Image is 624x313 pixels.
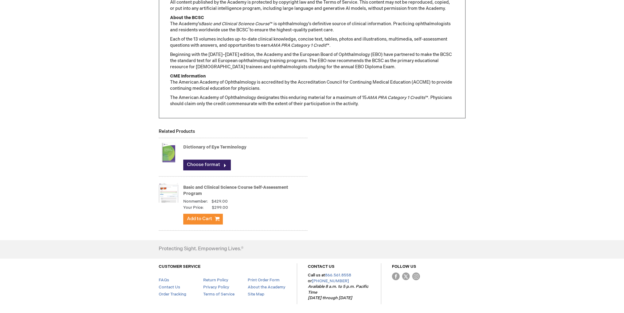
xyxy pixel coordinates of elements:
[203,285,229,290] a: Privacy Policy
[159,140,178,165] img: Dictionary of Eye Terminology
[159,264,200,269] a: CUSTOMER SERVICE
[170,52,454,70] p: Beginning with the [DATE]–[DATE] edition, the Academy and the European Board of Ophthalmology (EB...
[412,272,420,280] img: instagram
[203,278,228,283] a: Return Policy
[170,15,454,33] p: The Academy’s ™ is ophthalmology’s definitive source of clinical information. Practicing ophthalm...
[392,272,400,280] img: Facebook
[247,292,264,297] a: Site Map
[159,278,169,283] a: FAQs
[187,216,212,222] span: Add to Cart
[270,43,326,48] em: AMA PRA Category 1 Credit
[325,273,351,278] a: 866.561.8558
[159,292,186,297] a: Order Tracking
[183,205,204,211] strong: Your Price:
[402,272,410,280] img: Twitter
[170,36,454,49] p: Each of the 13 volumes includes up-to-date clinical knowledge, concise text, tables, photos and i...
[159,246,243,252] h4: Protecting Sight. Empowering Lives.®
[183,185,288,196] a: Basic and Clinical Science Course Self-Assessment Program
[159,129,195,134] strong: Related Products
[203,292,234,297] a: Terms of Service
[392,264,416,269] a: FOLLOW US
[247,278,279,283] a: Print Order Form
[308,264,335,269] a: CONTACT US
[183,145,246,150] a: Dictionary of Eye Terminology
[248,27,250,31] sup: ®
[159,285,180,290] a: Contact Us
[247,285,285,290] a: About the Academy
[205,205,228,211] span: $299.00
[211,199,228,204] span: $429.00
[183,160,231,170] a: Choose format
[367,95,425,100] em: AMA PRA Category 1 Credits
[159,180,178,205] img: Basic and Clinical Science Course Self-Assessment Program
[308,272,370,301] p: Call us at or
[170,73,454,92] p: The American Academy of Ophthalmology is accredited by the Accreditation Council for Continuing M...
[170,73,206,79] strong: CME Information
[183,199,208,204] strong: Nonmember:
[308,284,368,300] em: Available 8 a.m. to 5 p.m. Pacific Time [DATE] through [DATE]
[170,95,454,107] p: The American Academy of Ophthalmology designates this enduring material for a maximum of 15 ™. Ph...
[183,214,223,224] button: Add to Cart
[170,15,204,20] strong: About the BCSC
[312,279,349,283] a: [PHONE_NUMBER]
[201,21,269,26] em: Basic and Clinical Science Course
